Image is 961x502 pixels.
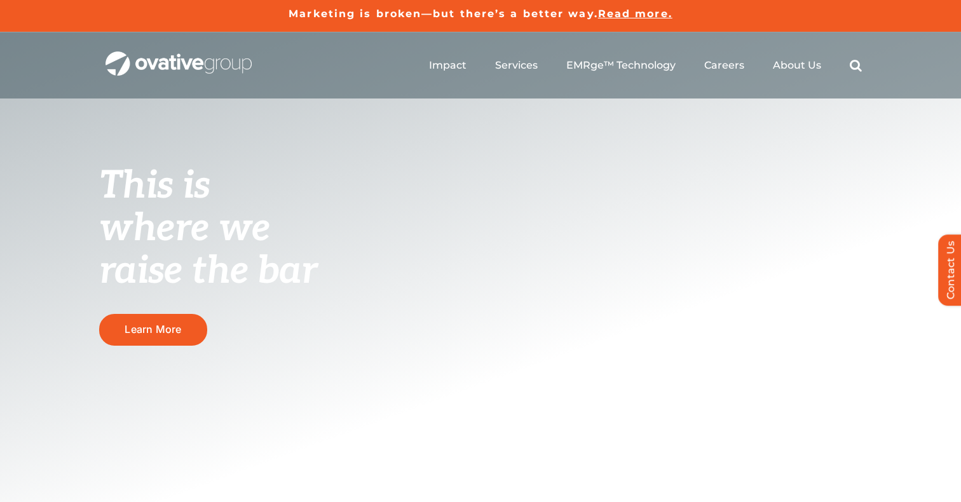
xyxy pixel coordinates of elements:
[99,314,207,345] a: Learn More
[289,8,598,20] a: Marketing is broken—but there’s a better way.
[125,323,181,336] span: Learn More
[429,59,467,72] a: Impact
[99,206,317,294] span: where we raise the bar
[598,8,672,20] a: Read more.
[773,59,821,72] a: About Us
[99,163,210,209] span: This is
[106,50,252,62] a: OG_Full_horizontal_WHT
[495,59,538,72] a: Services
[429,45,862,86] nav: Menu
[566,59,676,72] a: EMRge™ Technology
[704,59,744,72] a: Careers
[850,59,862,72] a: Search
